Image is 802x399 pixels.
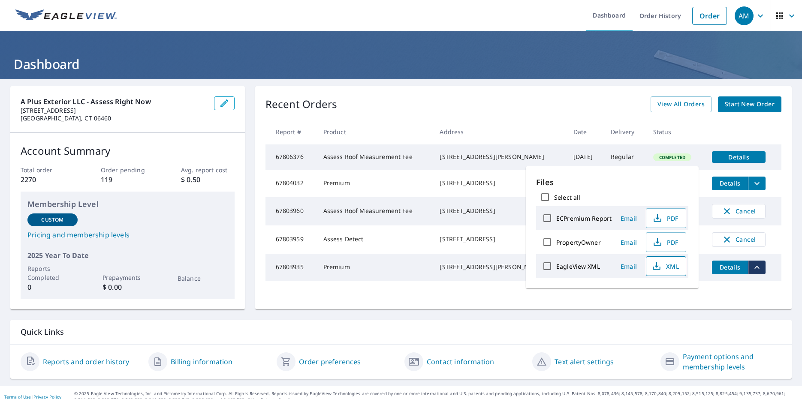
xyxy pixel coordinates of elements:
p: Avg. report cost [181,165,235,174]
td: Premium [317,170,433,197]
th: Address [433,119,567,144]
p: [STREET_ADDRESS] [21,107,207,114]
th: Report # [265,119,317,144]
span: Cancel [721,234,757,245]
a: Start New Order [718,96,781,112]
span: PDF [651,213,679,223]
td: Premium [317,254,433,281]
p: Membership Level [27,198,228,210]
button: detailsBtn-67804032 [712,177,748,190]
td: Assess Detect [317,225,433,254]
button: filesDropdownBtn-67803935 [748,261,766,274]
button: detailsBtn-67806376 [712,151,766,163]
a: Payment options and membership levels [683,351,781,372]
p: Files [536,177,688,188]
button: Cancel [712,204,766,219]
div: [STREET_ADDRESS][PERSON_NAME] [440,153,560,161]
a: Pricing and membership levels [27,230,228,240]
label: EagleView XML [556,262,600,270]
button: XML [646,256,686,276]
div: [STREET_ADDRESS] [440,235,560,243]
p: Quick Links [21,327,781,337]
td: 67803959 [265,225,317,254]
p: Account Summary [21,143,235,159]
a: Order preferences [299,357,361,367]
span: PDF [651,237,679,247]
a: Order [692,7,727,25]
p: Order pending [101,165,154,174]
p: Custom [41,216,63,224]
p: 2025 Year To Date [27,250,228,261]
div: [STREET_ADDRESS] [440,179,560,187]
p: 0 [27,282,78,292]
span: Details [717,263,743,271]
button: Email [615,212,642,225]
td: 67803960 [265,197,317,225]
p: [GEOGRAPHIC_DATA], CT 06460 [21,114,207,122]
button: Email [615,260,642,273]
a: View All Orders [651,96,712,112]
span: Details [717,179,743,187]
button: Cancel [712,232,766,247]
p: $ 0.00 [103,282,153,292]
span: Completed [654,154,690,160]
p: Reports Completed [27,264,78,282]
label: ECPremium Report [556,214,612,222]
button: filesDropdownBtn-67804032 [748,177,766,190]
td: Assess Roof Measurement Fee [317,144,433,170]
a: Billing information [171,357,232,367]
p: Total order [21,165,74,174]
p: 2270 [21,174,74,185]
th: Delivery [604,119,646,144]
p: Recent Orders [265,96,338,112]
span: Start New Order [725,99,775,110]
div: [STREET_ADDRESS][PERSON_NAME] [440,263,560,271]
td: Assess Roof Measurement Fee [317,197,433,225]
span: View All Orders [657,99,705,110]
span: XML [651,261,679,271]
span: Cancel [721,206,757,216]
span: Email [618,238,639,246]
a: Text alert settings [555,357,614,367]
a: Contact information [427,357,494,367]
p: Balance [178,274,228,283]
td: 67804032 [265,170,317,197]
span: Details [717,153,760,161]
button: detailsBtn-67803935 [712,261,748,274]
td: 67803935 [265,254,317,281]
div: [STREET_ADDRESS] [440,207,560,215]
span: Email [618,262,639,270]
th: Date [567,119,604,144]
th: Status [646,119,706,144]
img: EV Logo [15,9,117,22]
p: $ 0.50 [181,174,235,185]
button: Email [615,236,642,249]
td: 67806376 [265,144,317,170]
p: Prepayments [103,273,153,282]
p: A Plus Exterior LLC - Assess Right Now [21,96,207,107]
td: Regular [604,144,646,170]
a: Reports and order history [43,357,129,367]
div: AM [735,6,754,25]
td: [DATE] [567,144,604,170]
span: Email [618,214,639,222]
button: PDF [646,208,686,228]
p: 119 [101,174,154,185]
label: PropertyOwner [556,238,601,246]
h1: Dashboard [10,55,792,73]
button: PDF [646,232,686,252]
th: Product [317,119,433,144]
label: Select all [554,193,580,201]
